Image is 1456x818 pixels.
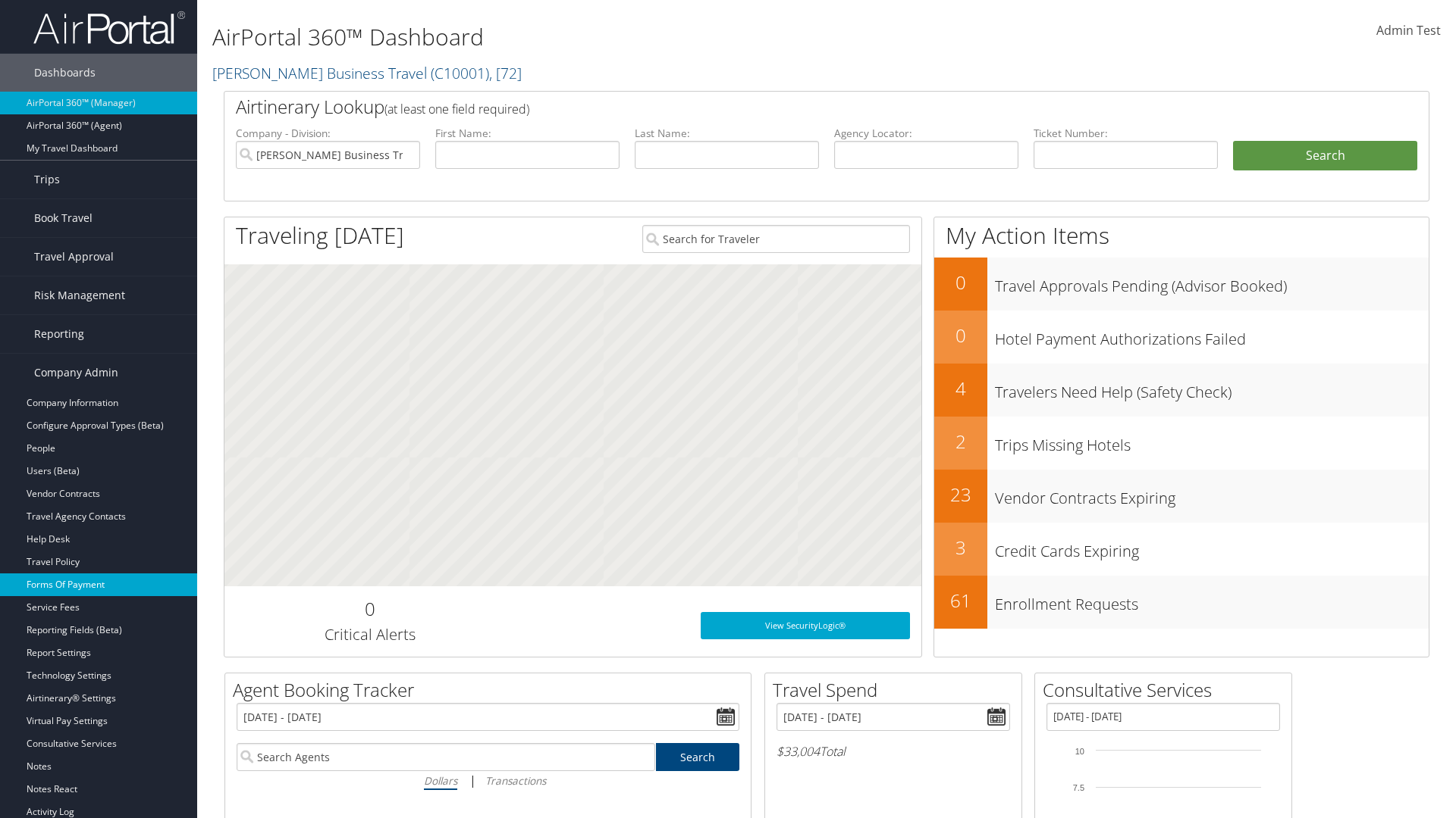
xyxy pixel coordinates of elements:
[1376,22,1441,39] span: Admin Test
[934,588,987,613] h2: 61
[1073,783,1084,792] tspan: 7.5
[1043,677,1291,703] h2: Consultative Services
[431,63,489,83] span: ( C10001 )
[34,315,84,353] span: Reporting
[934,470,1429,523] a: 23Vendor Contracts Expiring
[995,480,1429,509] h3: Vendor Contracts Expiring
[934,364,1429,417] a: 4Travelers Need Help (Safety Check)
[777,743,1010,760] h6: Total
[424,773,457,788] i: Dollars
[34,161,60,198] span: Trips
[995,427,1429,456] h3: Trips Missing Hotels
[33,10,185,45] img: airportal-logo.png
[34,354,118,392] span: Company Admin
[934,311,1429,364] a: 0Hotel Payment Authorizations Failed
[34,238,114,276] span: Travel Approval
[995,374,1429,403] h3: Travelers Need Help (Safety Check)
[1376,8,1441,55] a: Admin Test
[435,126,620,141] label: First Name:
[934,220,1429,251] h1: My Action Items
[934,535,987,560] h2: 3
[34,199,93,237] span: Book Travel
[934,270,987,295] h2: 0
[236,126,420,141] label: Company - Division:
[995,533,1429,562] h3: Credit Cards Expiring
[777,743,820,760] span: $33,004
[1075,747,1084,756] tspan: 10
[834,126,1018,141] label: Agency Locator:
[773,677,1021,703] h2: Travel Spend
[934,523,1429,576] a: 3Credit Cards Expiring
[236,624,504,645] h3: Critical Alerts
[995,586,1429,615] h3: Enrollment Requests
[489,63,522,83] span: , [ 72 ]
[34,276,125,314] span: Risk Management
[642,225,910,253] input: Search for Traveler
[934,417,1429,470] a: 2Trips Missing Hotels
[384,101,529,117] span: (at least one field required)
[934,258,1429,311] a: 0Travel Approvals Pending (Advisor Booked)
[656,743,740,771] a: Search
[995,321,1429,350] h3: Hotel Payment Authorizations Failed
[485,773,546,788] i: Transactions
[233,677,751,703] h2: Agent Booking Tracker
[237,743,655,771] input: Search Agents
[934,482,987,507] h2: 23
[34,54,96,92] span: Dashboards
[934,576,1429,629] a: 61Enrollment Requests
[236,596,504,622] h2: 0
[1233,141,1417,171] button: Search
[934,376,987,401] h2: 4
[934,323,987,348] h2: 0
[934,429,987,454] h2: 2
[212,21,1031,53] h1: AirPortal 360™ Dashboard
[237,771,739,790] div: |
[1034,126,1218,141] label: Ticket Number:
[236,94,1317,120] h2: Airtinerary Lookup
[701,612,910,639] a: View SecurityLogic®
[995,268,1429,297] h3: Travel Approvals Pending (Advisor Booked)
[212,63,522,83] a: [PERSON_NAME] Business Travel
[236,220,404,251] h1: Traveling [DATE]
[635,126,819,141] label: Last Name:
